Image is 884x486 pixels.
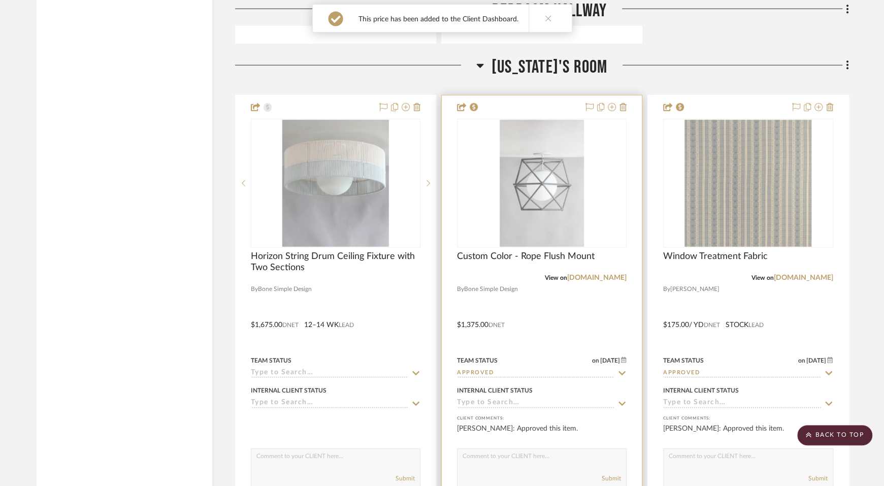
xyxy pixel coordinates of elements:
input: Type to Search… [663,399,821,408]
div: [PERSON_NAME]: Approved this item. [457,424,627,444]
span: View on [545,275,567,281]
button: Submit [808,474,828,483]
span: [PERSON_NAME] [670,284,719,294]
div: Team Status [251,356,291,365]
img: Window Treatment Fabric [684,120,811,247]
input: Type to Search… [251,369,408,378]
span: Bone Simple Design [258,284,312,294]
span: By [457,284,464,294]
div: [PERSON_NAME]: Approved this item. [663,424,833,444]
span: Horizon String Drum Ceiling Fixture with Two Sections [251,251,420,273]
button: Submit [602,474,621,483]
span: on [798,358,805,364]
div: 0 [457,119,626,247]
input: Type to Search… [663,369,821,378]
span: [DATE] [599,357,621,364]
button: Submit [396,474,415,483]
input: Type to Search… [457,399,614,408]
div: Internal Client Status [457,386,533,395]
input: Type to Search… [457,369,614,378]
span: on [592,358,599,364]
span: Custom Color - Rope Flush Mount [457,251,595,262]
div: Internal Client Status [663,386,739,395]
span: [DATE] [805,357,827,364]
span: By [663,284,670,294]
a: [DOMAIN_NAME] [774,274,833,281]
span: By [251,284,258,294]
span: Bone Simple Design [464,284,518,294]
div: 0 [664,119,832,247]
img: Horizon String Drum Ceiling Fixture with Two Sections [282,120,389,247]
input: Type to Search… [251,399,408,408]
span: [US_STATE]'s Room [492,56,607,78]
div: Team Status [663,356,704,365]
span: View on [751,275,774,281]
div: 0 [251,119,420,247]
div: Internal Client Status [251,386,326,395]
a: [DOMAIN_NAME] [567,274,627,281]
div: This price has been added to the Client Dashboard. [358,15,518,24]
scroll-to-top-button: BACK TO TOP [797,425,872,445]
div: Team Status [457,356,498,365]
img: Custom Color - Rope Flush Mount [500,120,584,247]
span: Window Treatment Fabric [663,251,768,262]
